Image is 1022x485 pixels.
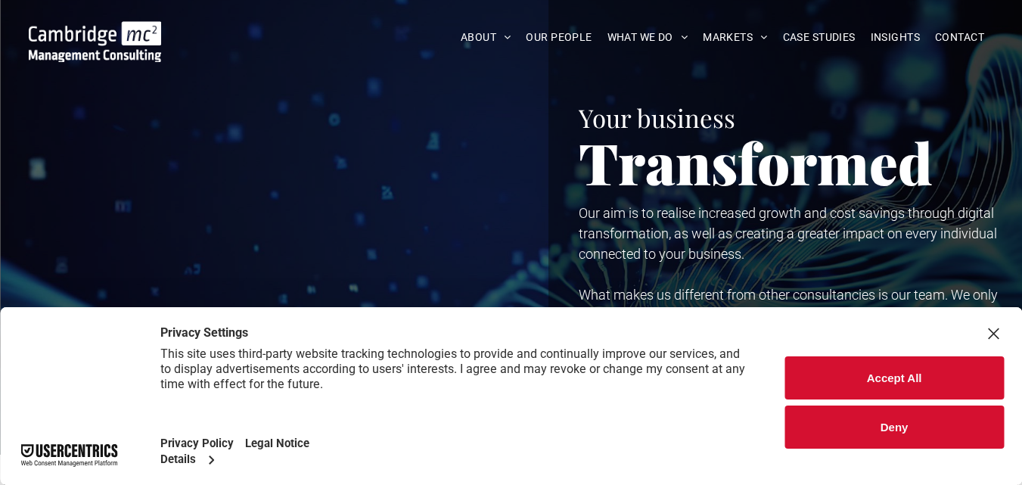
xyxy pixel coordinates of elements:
a: CASE STUDIES [775,26,863,49]
span: Our aim is to realise increased growth and cost savings through digital transformation, as well a... [579,205,997,262]
a: Your Business Transformed | Cambridge Management Consulting [29,23,161,39]
a: WHAT WE DO [600,26,696,49]
span: What makes us different from other consultancies is our team. We only employ senior experts who h... [579,287,999,344]
span: Your business [579,101,735,134]
img: Go to Homepage [29,21,161,62]
a: ABOUT [453,26,519,49]
a: OUR PEOPLE [518,26,599,49]
span: Transformed [579,124,933,200]
a: MARKETS [695,26,775,49]
a: INSIGHTS [863,26,927,49]
a: CONTACT [927,26,992,49]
